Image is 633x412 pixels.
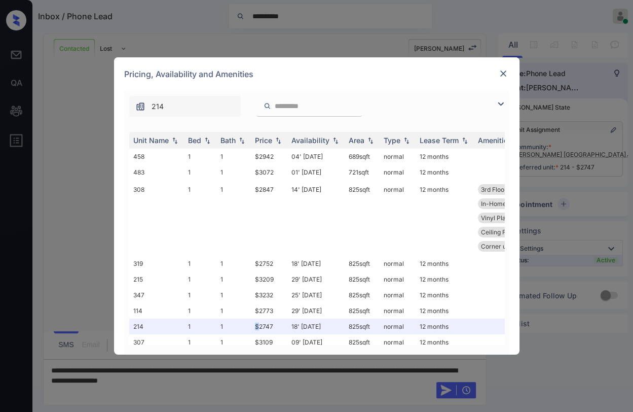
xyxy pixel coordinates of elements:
[129,319,184,334] td: 214
[251,287,287,303] td: $3232
[380,271,416,287] td: normal
[216,303,251,319] td: 1
[380,149,416,164] td: normal
[184,271,216,287] td: 1
[345,164,380,180] td: 721 sqft
[273,137,283,144] img: sorting
[184,319,216,334] td: 1
[216,180,251,256] td: 1
[237,137,247,144] img: sorting
[133,136,169,145] div: Unit Name
[251,149,287,164] td: $2942
[416,319,474,334] td: 12 months
[345,303,380,319] td: 825 sqft
[287,287,345,303] td: 25' [DATE]
[129,303,184,319] td: 114
[188,136,201,145] div: Bed
[251,180,287,256] td: $2847
[481,200,536,208] span: In-Home Washer ...
[184,303,216,319] td: 1
[216,271,251,287] td: 1
[184,256,216,271] td: 1
[416,271,474,287] td: 12 months
[255,136,272,145] div: Price
[345,319,380,334] td: 825 sqft
[216,149,251,164] td: 1
[135,101,145,112] img: icon-zuma
[416,287,474,303] td: 12 months
[287,334,345,350] td: 09' [DATE]
[216,319,251,334] td: 1
[380,164,416,180] td: normal
[380,180,416,256] td: normal
[481,243,513,250] span: Corner unit
[152,101,164,112] span: 214
[251,256,287,271] td: $2752
[287,180,345,256] td: 14' [DATE]
[287,149,345,164] td: 04' [DATE]
[345,149,380,164] td: 689 sqft
[416,334,474,350] td: 12 months
[184,287,216,303] td: 1
[416,256,474,271] td: 12 months
[129,180,184,256] td: 308
[170,137,180,144] img: sorting
[287,319,345,334] td: 18' [DATE]
[380,303,416,319] td: normal
[330,137,341,144] img: sorting
[481,186,507,193] span: 3rd Floor
[216,287,251,303] td: 1
[220,136,236,145] div: Bath
[264,101,271,111] img: icon-zuma
[129,256,184,271] td: 319
[416,180,474,256] td: 12 months
[251,271,287,287] td: $3209
[481,214,528,222] span: Vinyl Plank - R...
[184,334,216,350] td: 1
[202,137,212,144] img: sorting
[129,334,184,350] td: 307
[129,149,184,164] td: 458
[287,271,345,287] td: 29' [DATE]
[287,164,345,180] td: 01' [DATE]
[416,303,474,319] td: 12 months
[345,180,380,256] td: 825 sqft
[401,137,412,144] img: sorting
[384,136,400,145] div: Type
[498,68,508,79] img: close
[251,164,287,180] td: $3072
[287,256,345,271] td: 18' [DATE]
[184,180,216,256] td: 1
[216,256,251,271] td: 1
[129,287,184,303] td: 347
[380,256,416,271] td: normal
[345,271,380,287] td: 825 sqft
[251,334,287,350] td: $3109
[345,256,380,271] td: 825 sqft
[460,137,470,144] img: sorting
[114,57,519,91] div: Pricing, Availability and Amenities
[380,287,416,303] td: normal
[129,271,184,287] td: 215
[495,98,507,110] img: icon-zuma
[251,303,287,319] td: $2773
[420,136,459,145] div: Lease Term
[365,137,376,144] img: sorting
[216,334,251,350] td: 1
[345,334,380,350] td: 825 sqft
[129,164,184,180] td: 483
[416,149,474,164] td: 12 months
[184,149,216,164] td: 1
[380,334,416,350] td: normal
[345,287,380,303] td: 825 sqft
[291,136,329,145] div: Availability
[416,164,474,180] td: 12 months
[287,303,345,319] td: 29' [DATE]
[380,319,416,334] td: normal
[478,136,512,145] div: Amenities
[216,164,251,180] td: 1
[251,319,287,334] td: $2747
[349,136,364,145] div: Area
[184,164,216,180] td: 1
[481,228,513,236] span: Ceiling Fan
